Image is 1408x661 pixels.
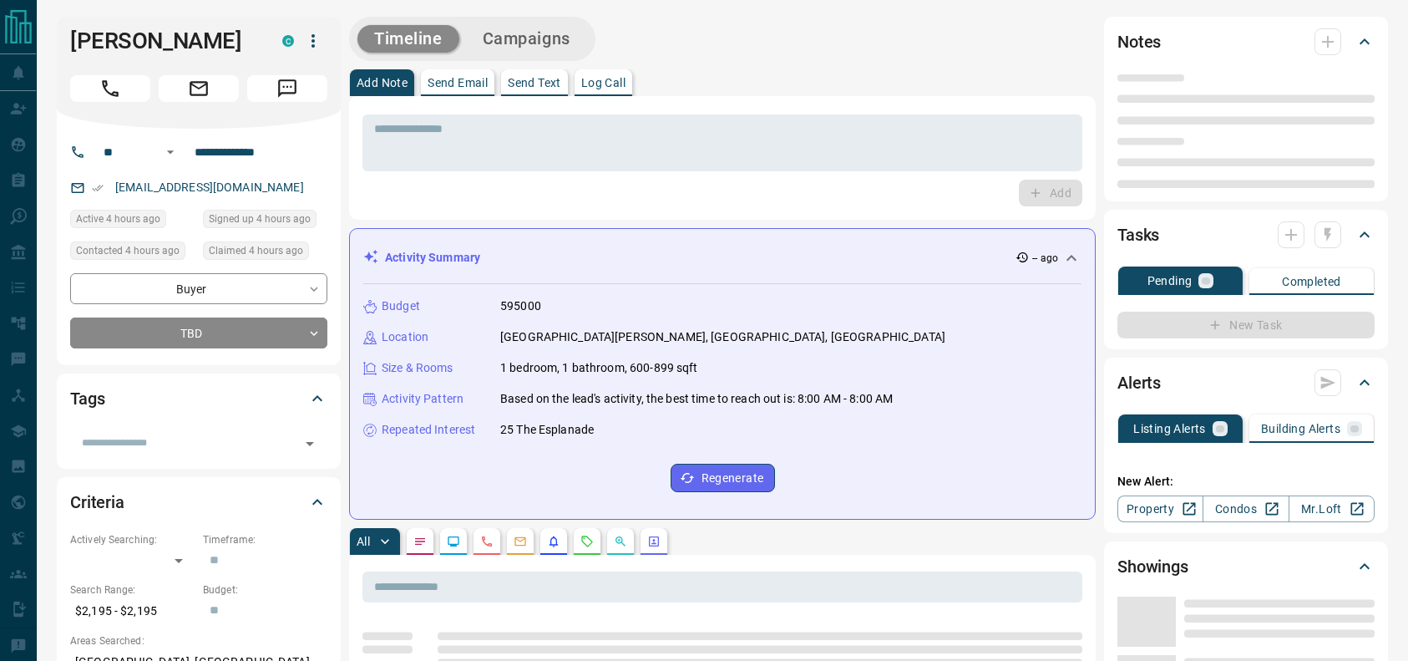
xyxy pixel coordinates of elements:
svg: Requests [580,535,594,548]
h2: Notes [1117,28,1161,55]
svg: Notes [413,535,427,548]
button: Regenerate [671,464,775,492]
p: Send Text [508,77,561,89]
a: Mr.Loft [1289,496,1375,522]
a: Property [1117,496,1203,522]
p: Budget: [203,582,327,597]
svg: Opportunities [614,535,627,548]
p: Search Range: [70,582,195,597]
p: 25 The Esplanade [500,421,594,439]
div: Alerts [1117,363,1375,403]
p: Add Note [357,77,408,89]
p: Repeated Interest [382,421,475,439]
div: Tags [70,379,327,419]
div: Notes [1117,22,1375,62]
div: Mon Aug 18 2025 [70,210,195,233]
h2: Criteria [70,489,124,516]
div: Mon Aug 18 2025 [203,242,327,265]
p: Log Call [581,77,625,89]
span: Claimed 4 hours ago [209,242,303,259]
h1: [PERSON_NAME] [70,28,257,54]
div: Showings [1117,547,1375,587]
button: Campaigns [466,25,587,53]
p: Based on the lead's activity, the best time to reach out is: 8:00 AM - 8:00 AM [500,390,893,408]
button: Open [298,432,322,455]
span: Call [70,75,150,102]
p: Send Email [428,77,488,89]
p: $2,195 - $2,195 [70,597,195,625]
p: Areas Searched: [70,633,327,648]
svg: Lead Browsing Activity [447,535,460,548]
p: -- ago [1032,251,1058,266]
p: Activity Pattern [382,390,463,408]
p: Actively Searching: [70,532,195,547]
p: Location [382,328,428,346]
svg: Agent Actions [647,535,661,548]
svg: Listing Alerts [547,535,560,548]
span: Email [159,75,239,102]
p: [GEOGRAPHIC_DATA][PERSON_NAME], [GEOGRAPHIC_DATA], [GEOGRAPHIC_DATA] [500,328,945,346]
h2: Alerts [1117,369,1161,396]
p: 1 bedroom, 1 bathroom, 600-899 sqft [500,359,698,377]
p: 595000 [500,297,541,315]
p: Timeframe: [203,532,327,547]
span: Active 4 hours ago [76,211,160,227]
div: TBD [70,318,327,348]
a: Condos [1203,496,1289,522]
svg: Calls [480,535,494,548]
p: Size & Rooms [382,359,453,377]
div: Mon Aug 18 2025 [203,210,327,233]
div: Buyer [70,273,327,304]
p: All [357,536,370,547]
p: Completed [1282,276,1341,287]
span: Message [247,75,327,102]
span: Signed up 4 hours ago [209,211,311,227]
div: Tasks [1117,215,1375,255]
p: Pending [1147,275,1193,287]
div: Activity Summary-- ago [363,242,1081,273]
h2: Tags [70,385,104,412]
svg: Email Verified [92,182,104,194]
h2: Tasks [1117,221,1159,248]
svg: Emails [514,535,527,548]
a: [EMAIL_ADDRESS][DOMAIN_NAME] [115,181,304,194]
p: Activity Summary [385,249,480,267]
p: Budget [382,297,420,315]
h2: Showings [1117,553,1188,580]
div: Mon Aug 18 2025 [70,242,195,265]
span: Contacted 4 hours ago [76,242,180,259]
button: Open [160,142,180,162]
button: Timeline [357,25,459,53]
p: Building Alerts [1261,423,1340,435]
p: Listing Alerts [1133,423,1206,435]
div: condos.ca [282,35,294,47]
p: New Alert: [1117,473,1375,491]
div: Criteria [70,482,327,522]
